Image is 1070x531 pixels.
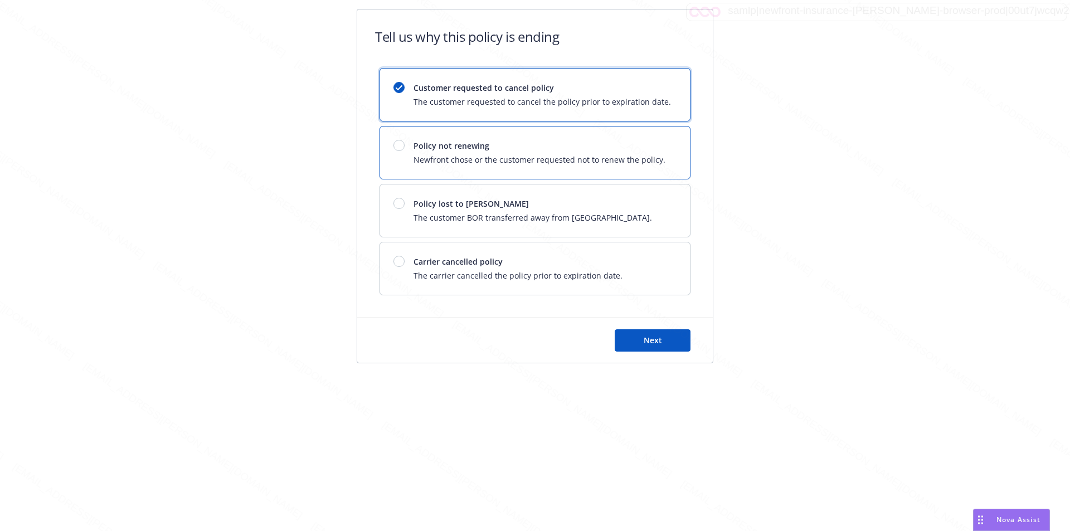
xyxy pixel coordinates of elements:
[644,335,662,345] span: Next
[375,27,559,46] h1: Tell us why this policy is ending
[615,329,690,352] button: Next
[414,270,622,281] span: The carrier cancelled the policy prior to expiration date.
[414,82,671,94] span: Customer requested to cancel policy
[414,212,652,223] span: The customer BOR transferred away from [GEOGRAPHIC_DATA].
[414,198,652,210] span: Policy lost to [PERSON_NAME]
[414,140,665,152] span: Policy not renewing
[973,509,1050,531] button: Nova Assist
[414,154,665,165] span: Newfront chose or the customer requested not to renew the policy.
[414,96,671,108] span: The customer requested to cancel the policy prior to expiration date.
[414,256,622,267] span: Carrier cancelled policy
[974,509,988,530] div: Drag to move
[996,515,1040,524] span: Nova Assist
